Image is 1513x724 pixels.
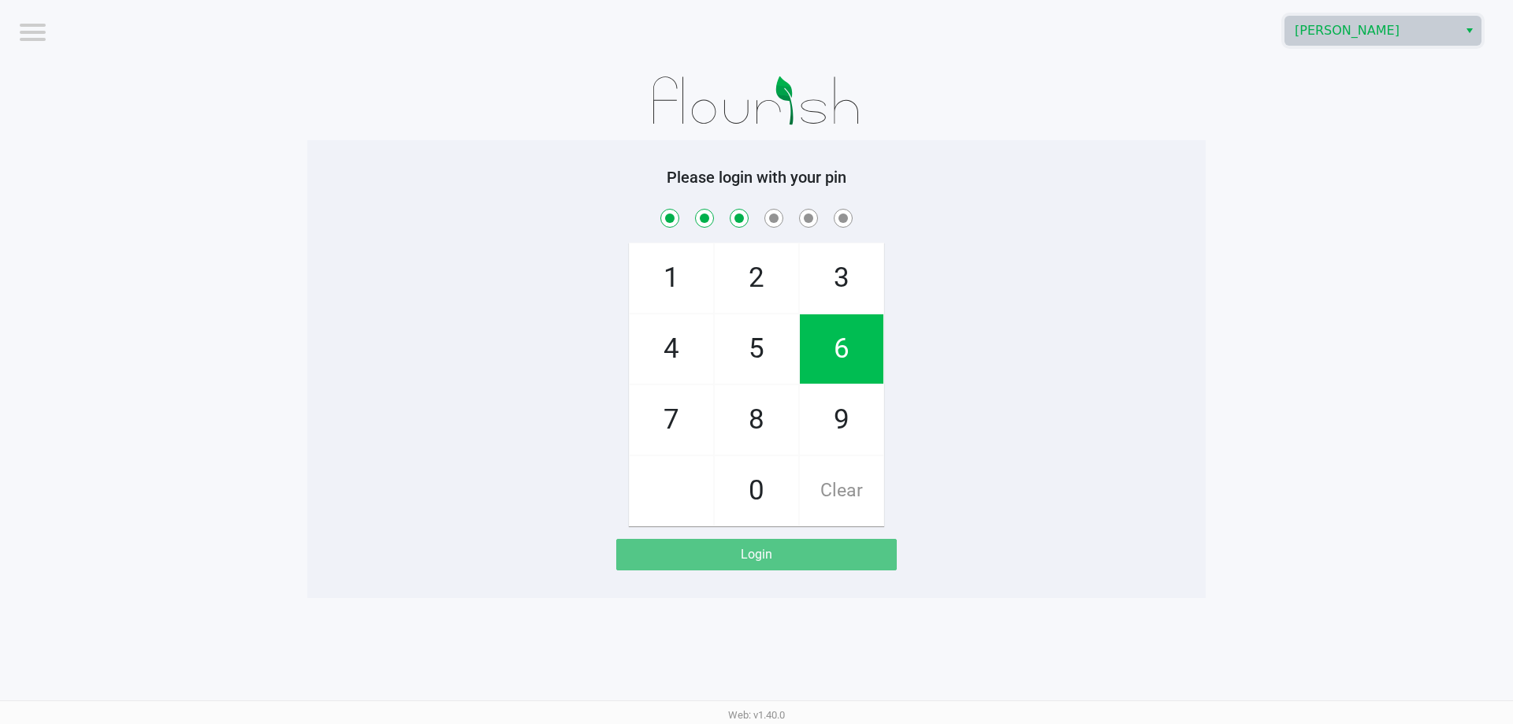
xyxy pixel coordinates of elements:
[630,243,713,313] span: 1
[800,243,883,313] span: 3
[319,168,1194,187] h5: Please login with your pin
[715,243,798,313] span: 2
[1295,21,1448,40] span: [PERSON_NAME]
[800,314,883,384] span: 6
[1458,17,1481,45] button: Select
[728,709,785,721] span: Web: v1.40.0
[630,314,713,384] span: 4
[715,456,798,525] span: 0
[715,314,798,384] span: 5
[630,385,713,455] span: 7
[800,385,883,455] span: 9
[715,385,798,455] span: 8
[800,456,883,525] span: Clear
